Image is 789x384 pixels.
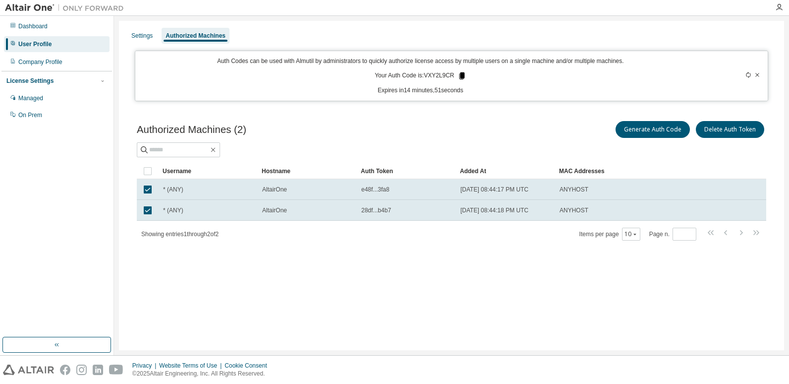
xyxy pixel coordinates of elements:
img: instagram.svg [76,365,87,375]
p: Auth Codes can be used with Almutil by administrators to quickly authorize license access by mult... [141,57,700,65]
span: [DATE] 08:44:18 PM UTC [460,206,528,214]
span: e48f...3fa8 [361,186,390,193]
span: * (ANY) [163,186,183,193]
div: Auth Token [361,163,452,179]
span: Showing entries 1 through 2 of 2 [141,231,219,238]
span: ANYHOST [560,186,588,193]
span: AltairOne [262,186,287,193]
span: Authorized Machines (2) [137,124,246,135]
span: ANYHOST [560,206,588,214]
div: License Settings [6,77,54,85]
button: Delete Auth Token [696,121,764,138]
div: User Profile [18,40,52,48]
p: Your Auth Code is: VXY2L9CR [375,71,466,80]
img: facebook.svg [60,365,70,375]
span: AltairOne [262,206,287,214]
p: © 2025 Altair Engineering, Inc. All Rights Reserved. [132,370,273,378]
div: Company Profile [18,58,62,66]
img: linkedin.svg [93,365,103,375]
img: Altair One [5,3,129,13]
div: Hostname [262,163,353,179]
span: [DATE] 08:44:17 PM UTC [460,186,528,193]
div: Added At [460,163,551,179]
span: Items per page [579,228,640,241]
button: 10 [624,230,638,238]
img: altair_logo.svg [3,365,54,375]
p: Expires in 14 minutes, 51 seconds [141,86,700,95]
div: Managed [18,94,43,102]
div: Username [163,163,254,179]
span: * (ANY) [163,206,183,214]
img: youtube.svg [109,365,123,375]
div: MAC Addresses [559,163,662,179]
div: Settings [131,32,153,40]
div: Privacy [132,362,159,370]
div: Website Terms of Use [159,362,225,370]
div: On Prem [18,111,42,119]
button: Generate Auth Code [616,121,690,138]
span: Page n. [649,228,696,241]
span: 28df...b4b7 [361,206,391,214]
div: Dashboard [18,22,48,30]
div: Cookie Consent [225,362,273,370]
div: Authorized Machines [166,32,225,40]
